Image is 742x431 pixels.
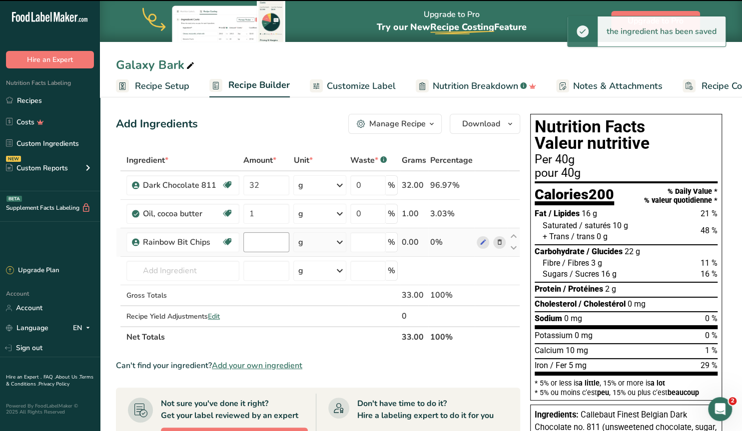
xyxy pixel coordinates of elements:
span: Cholesterol [535,299,577,309]
button: Upgrade to Pro [611,11,700,31]
span: 21 % [701,209,718,218]
span: Carbohydrate [535,247,585,256]
span: 5 mg [569,361,587,370]
a: Hire an Expert . [6,374,41,381]
span: Fat [535,209,547,218]
div: g [298,208,303,220]
span: Try our New Feature [377,21,527,33]
span: Iron [535,361,548,370]
div: Not sure you've done it right? Get your label reviewed by an expert [161,398,298,422]
a: Privacy Policy [38,381,69,388]
a: Nutrition Breakdown [416,75,536,97]
a: Language [6,319,48,337]
span: / Lipides [549,209,580,218]
a: Recipe Builder [209,74,290,98]
span: / trans [571,232,595,241]
span: Nutrition Breakdown [433,79,518,93]
div: the ingredient has been saved [598,16,726,46]
span: Sodium [535,314,562,323]
div: Dark Chocolate 811 [143,179,221,191]
span: Recipe Builder [228,78,290,92]
a: About Us . [55,374,79,381]
span: 48 % [701,226,718,235]
div: Rainbow Bit Chips [143,236,221,248]
span: 29 % [701,361,718,370]
div: g [298,179,303,191]
button: Download [450,114,520,134]
span: 200 [589,186,614,203]
span: / saturés [579,221,611,230]
span: Add your own ingredient [212,360,302,372]
span: Notes & Attachments [573,79,663,93]
span: + Trans [543,232,569,241]
div: Per 40g [535,154,718,166]
span: 22 g [625,247,640,256]
section: * 5% or less is , 15% or more is [535,376,718,396]
span: / Sucres [570,269,599,279]
span: Percentage [430,154,473,166]
div: Manage Recipe [369,118,426,130]
div: Waste [350,154,387,166]
span: Saturated [543,221,577,230]
span: / Glucides [587,247,623,256]
a: Notes & Attachments [556,75,663,97]
span: 16 g [582,209,597,218]
span: Download [462,118,500,130]
span: Potassium [535,331,573,340]
span: Upgrade to Pro [628,15,684,27]
span: Calcium [535,346,564,355]
th: 33.00 [400,326,428,347]
div: Recipe Yield Adjustments [126,311,239,322]
span: / Fibres [562,258,589,268]
span: Sugars [543,269,568,279]
span: Recipe Setup [135,79,189,93]
span: 0 g [597,232,608,241]
div: 96.97% [430,179,473,191]
span: Grams [402,154,426,166]
iframe: Intercom live chat [708,397,732,421]
span: a little [579,379,600,387]
span: peu [597,389,609,397]
div: Calories [535,187,614,206]
div: g [298,265,303,277]
div: 3.03% [430,208,473,220]
div: Oil, cocoa butter [143,208,221,220]
a: FAQ . [43,374,55,381]
div: g [298,236,303,248]
span: 16 g [601,269,617,279]
a: Customize Label [310,75,396,97]
span: Recipe Costing [430,21,494,33]
span: 16 % [701,269,718,279]
button: Manage Recipe [348,114,442,134]
div: Add Ingredients [116,116,198,132]
span: 10 g [613,221,628,230]
div: 0 [402,310,426,322]
span: a lot [651,379,665,387]
span: 10 mg [566,346,588,355]
span: 2 g [605,284,616,294]
span: Protein [535,284,561,294]
span: 2 [729,397,737,405]
div: 100% [430,289,473,301]
div: Can't find your ingredient? [116,360,520,372]
th: 100% [428,326,475,347]
span: beaucoup [668,389,699,397]
span: Fibre [543,258,560,268]
div: NEW [6,156,21,162]
span: Customize Label [327,79,396,93]
span: 0 % [705,331,718,340]
button: Hire an Expert [6,51,94,68]
div: Don't have time to do it? Hire a labeling expert to do it for you [357,398,494,422]
div: pour 40g [535,167,718,179]
span: Ingredients: [535,410,579,420]
div: * 5% ou moins c’est , 15% ou plus c’est [535,389,718,396]
div: 1.00 [402,208,426,220]
span: 0 % [705,314,718,323]
div: 0.00 [402,236,426,248]
th: Net Totals [124,326,400,347]
div: Custom Reports [6,163,68,173]
span: 3 g [591,258,602,268]
div: Upgrade Plan [6,266,59,276]
span: 0 mg [564,314,582,323]
span: 1 % [705,346,718,355]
